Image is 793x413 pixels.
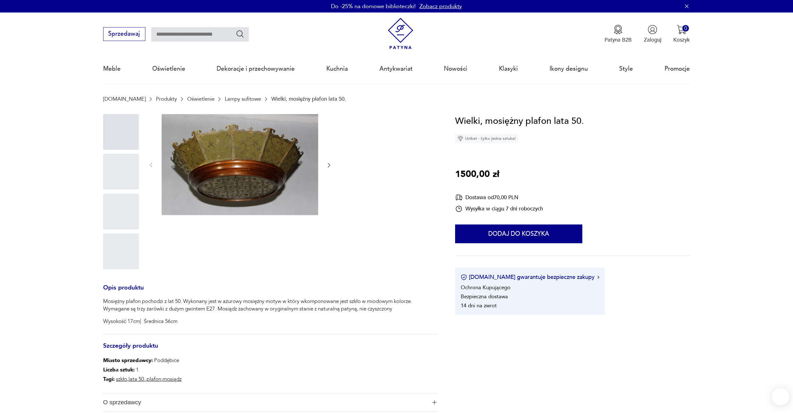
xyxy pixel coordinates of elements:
b: Miasto sprzedawcy : [103,357,153,364]
a: szkło [116,375,127,383]
a: lata 50. [128,375,145,383]
img: Ikona plusa [432,400,437,405]
a: Produkty [156,96,177,102]
li: Ochrona Kupującego [461,284,510,291]
b: Liczba sztuk: [103,366,135,373]
a: Klasyki [499,54,518,83]
a: Ikony designu [550,54,588,83]
h1: Wielki, mosiężny plafon lata 50. [455,114,584,128]
li: Bezpieczna dostawa [461,293,508,300]
p: 1500,00 zł [455,167,499,182]
a: Nowości [444,54,467,83]
b: Tagi: [103,375,115,383]
a: plafon [147,375,161,383]
a: Promocje [665,54,690,83]
button: Ikona plusaO sprzedawcy [103,393,437,411]
button: Zaloguj [644,25,661,43]
p: Wysokość 17cm| Średnica 56cm [103,318,437,325]
a: Zobacz produkty [419,3,462,10]
a: Sprzedawaj [103,32,145,37]
p: Patyna B2B [605,36,632,43]
span: O sprzedawcy [103,393,427,411]
h3: Szczegóły produktu [103,344,437,356]
iframe: Smartsupp widget button [772,388,789,405]
li: 14 dni na zwrot [461,302,497,309]
a: Lampy sufitowe [225,96,261,102]
p: Do -25% na domowe biblioteczki! [331,3,416,10]
div: Dostawa od 70,00 PLN [455,194,543,201]
div: Unikat - tylko jedna sztuka! [455,134,518,143]
button: Patyna B2B [605,25,632,43]
img: Zdjęcie produktu Wielki, mosiężny plafon lata 50. [162,114,318,215]
p: Poddębice [103,356,182,365]
a: mosiądz [163,375,182,383]
button: Dodaj do koszyka [455,224,582,243]
button: [DOMAIN_NAME] gwarantuje bezpieczne zakupy [461,273,599,281]
div: 0 [682,25,689,32]
div: Wysyłka w ciągu 7 dni roboczych [455,205,543,213]
a: Ikona medaluPatyna B2B [605,25,632,43]
a: Oświetlenie [187,96,214,102]
p: , , , [103,375,182,384]
img: Ikona koszyka [677,25,686,34]
button: Sprzedawaj [103,27,145,41]
p: 1 [103,365,182,375]
a: Meble [103,54,121,83]
a: Kuchnia [326,54,348,83]
button: Szukaj [236,29,245,38]
img: Ikona strzałki w prawo [597,276,599,279]
a: Oświetlenie [152,54,185,83]
img: Ikona medalu [613,25,623,34]
p: Zaloguj [644,36,661,43]
img: Ikonka użytkownika [648,25,657,34]
a: Dekoracje i przechowywanie [217,54,295,83]
a: Style [619,54,633,83]
h3: Opis produktu [103,285,437,298]
img: Ikona diamentu [458,136,463,141]
a: Antykwariat [379,54,413,83]
button: 0Koszyk [673,25,690,43]
p: Mosiężny plafon pochodzi z lat 50. Wykonany jest w ażurowy mosiężny motyw w który wkomponowane je... [103,298,437,313]
p: Wielki, mosiężny plafon lata 50. [271,96,346,102]
img: Ikona dostawy [455,194,463,201]
a: [DOMAIN_NAME] [103,96,146,102]
img: Ikona certyfikatu [461,274,467,280]
p: Koszyk [673,36,690,43]
img: Patyna - sklep z meblami i dekoracjami vintage [385,18,416,49]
